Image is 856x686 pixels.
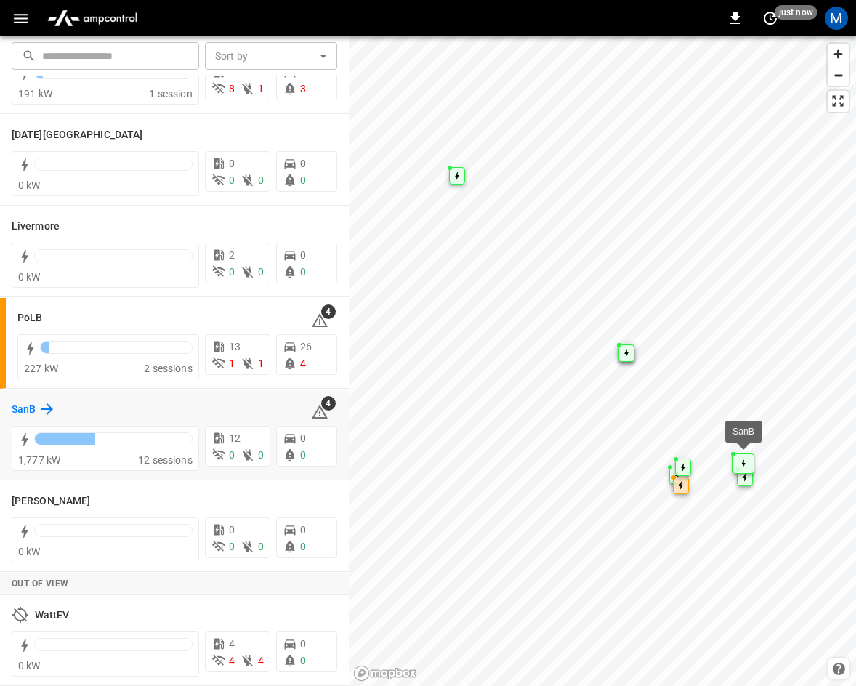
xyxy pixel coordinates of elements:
span: 0 [300,449,306,461]
div: Map marker [675,459,691,476]
h6: Karma Center [12,127,142,143]
span: 8 [229,83,235,94]
h6: SanB [12,402,36,418]
span: 0 [300,638,306,650]
span: 0 [300,432,306,444]
span: 4 [258,655,264,666]
button: set refresh interval [759,7,782,30]
span: 0 [258,541,264,552]
span: 1 session [149,88,192,100]
span: 2 sessions [144,363,193,374]
div: Map marker [673,477,689,494]
span: 4 [229,638,235,650]
canvas: Map [349,36,856,686]
div: Map marker [618,344,634,362]
span: 26 [300,341,312,352]
span: 4 [300,358,306,369]
span: 4 [321,304,336,319]
div: SanB [732,424,754,439]
span: 12 sessions [138,454,193,466]
span: 0 [229,266,235,278]
span: 0 [300,174,306,186]
div: profile-icon [825,7,848,30]
span: 4 [321,396,336,411]
span: 0 [300,266,306,278]
h6: Livermore [12,219,60,235]
span: 3 [300,83,306,94]
span: just now [775,5,817,20]
span: 0 [229,449,235,461]
span: 1 [258,83,264,94]
span: 0 [300,541,306,552]
span: 0 [300,524,306,536]
span: 0 kW [18,271,41,283]
span: 0 [300,249,306,261]
span: 0 [300,655,306,666]
span: 227 kW [24,363,58,374]
span: 191 kW [18,88,52,100]
span: 13 [229,341,241,352]
div: Map marker [449,167,465,185]
span: 0 [229,174,235,186]
span: 0 [258,266,264,278]
span: 0 kW [18,660,41,671]
h6: Vernon [12,493,90,509]
h6: PoLB [17,310,42,326]
span: 2 [229,249,235,261]
span: 0 kW [18,546,41,557]
span: 1 [229,358,235,369]
span: 4 [229,655,235,666]
span: 12 [229,432,241,444]
span: 0 [229,541,235,552]
strong: Out of View [12,578,68,589]
span: 0 [258,449,264,461]
span: 1 [258,358,264,369]
div: Map marker [737,469,753,486]
a: Mapbox homepage [353,665,417,682]
button: Zoom in [828,44,849,65]
span: 0 [229,524,235,536]
span: 0 [300,158,306,169]
span: 1,777 kW [18,454,60,466]
span: 0 [258,174,264,186]
h6: WattEV [35,608,70,624]
div: Map marker [669,467,685,484]
button: Zoom out [828,65,849,86]
div: Map marker [732,453,754,474]
span: 0 [229,158,235,169]
span: 0 kW [18,179,41,191]
img: ampcontrol.io logo [41,4,143,32]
